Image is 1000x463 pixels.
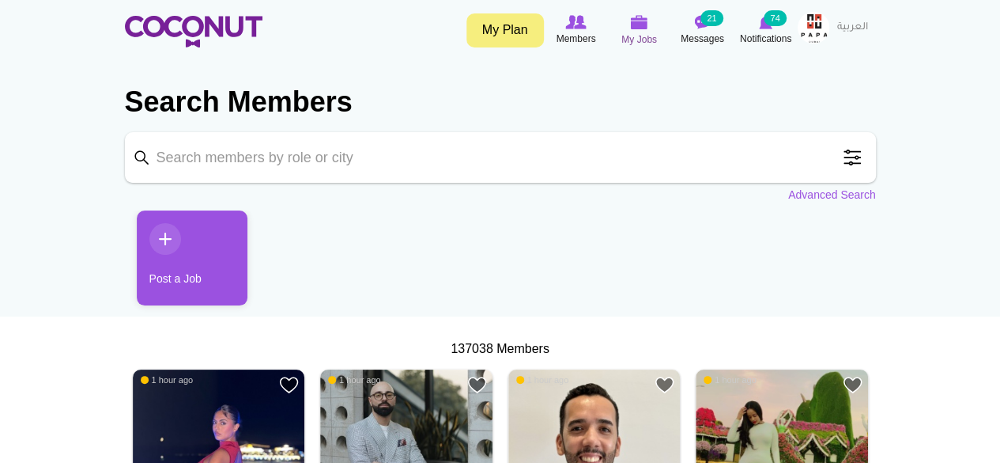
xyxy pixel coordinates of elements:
span: 1 hour ago [516,374,569,385]
small: 21 [700,10,723,26]
a: My Jobs My Jobs [608,12,671,49]
a: Add to Favourites [843,375,862,395]
a: Browse Members Members [545,12,608,48]
span: 1 hour ago [704,374,757,385]
span: Messages [681,31,724,47]
a: Add to Favourites [279,375,299,395]
a: Add to Favourites [655,375,674,395]
a: My Plan [466,13,544,47]
span: My Jobs [621,32,657,47]
input: Search members by role or city [125,132,876,183]
a: Messages Messages 21 [671,12,734,48]
a: Notifications Notifications 74 [734,12,798,48]
h2: Search Members [125,83,876,121]
small: 74 [764,10,786,26]
span: Notifications [740,31,791,47]
img: My Jobs [631,15,648,29]
span: 1 hour ago [141,374,194,385]
a: العربية [829,12,876,44]
img: Notifications [759,15,772,29]
img: Home [125,16,262,47]
div: 137038 Members [125,340,876,359]
span: 1 hour ago [328,374,381,385]
a: Advanced Search [788,187,876,203]
span: Members [556,31,595,47]
a: Post a Job [137,211,247,306]
img: Messages [695,15,711,29]
a: Add to Favourites [467,375,487,395]
li: 1 / 1 [125,211,236,317]
img: Browse Members [565,15,586,29]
